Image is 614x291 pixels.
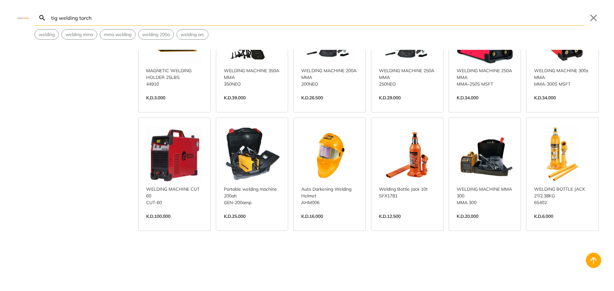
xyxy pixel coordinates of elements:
span: mma welding [104,31,131,38]
button: Close [588,13,599,23]
svg: Search [38,14,46,22]
button: Select suggestion: welding [35,30,59,39]
span: welding arc [181,31,204,38]
button: Select suggestion: welding 200a [138,30,174,39]
span: welding mma [66,31,93,38]
input: Search… [50,10,585,25]
svg: Back to top [588,255,599,265]
div: Suggestion: welding mma [61,29,97,40]
div: Suggestion: welding 200a [138,29,174,40]
div: Suggestion: mma welding [100,29,136,40]
button: Back to top [586,253,601,268]
button: Select suggestion: welding mma [62,30,97,39]
img: Close [15,16,31,19]
div: Suggestion: welding arc [177,29,209,40]
div: Suggestion: welding [35,29,59,40]
span: welding [39,31,55,38]
button: Select suggestion: mma welding [100,30,135,39]
span: welding 200a [142,31,170,38]
button: Select suggestion: welding arc [177,30,208,39]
